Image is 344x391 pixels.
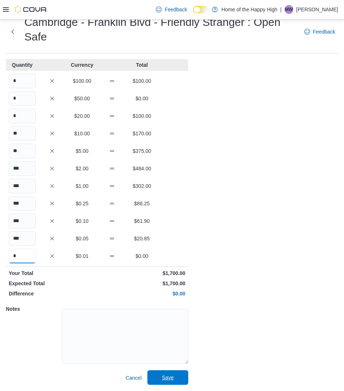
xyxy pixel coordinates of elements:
p: $1,700.00 [98,270,185,277]
p: $2.00 [69,165,96,172]
p: Currency [69,61,96,69]
p: Expected Total [9,280,96,287]
p: $100.00 [69,77,96,85]
p: $0.00 [98,290,185,297]
input: Quantity [9,126,36,141]
p: [PERSON_NAME] [296,5,338,14]
button: Save [147,370,188,385]
p: $20.85 [128,235,155,242]
p: $20.00 [69,112,96,120]
input: Quantity [9,91,36,106]
p: $0.00 [128,95,155,102]
p: $0.25 [69,200,96,207]
span: Feedback [165,6,187,13]
div: Michael Welch [285,5,293,14]
p: $0.01 [69,252,96,260]
p: $50.00 [69,95,96,102]
img: Cova [15,6,47,13]
p: $100.00 [128,77,155,85]
a: Feedback [301,24,338,39]
p: $302.00 [128,182,155,190]
p: Your Total [9,270,96,277]
input: Quantity [9,196,36,211]
span: Feedback [313,28,335,35]
p: Total [128,61,155,69]
span: MW [285,5,293,14]
p: $484.00 [128,165,155,172]
p: $375.00 [128,147,155,155]
p: $0.00 [128,252,155,260]
p: | [280,5,282,14]
p: $10.00 [69,130,96,137]
input: Quantity [9,74,36,88]
p: $86.25 [128,200,155,207]
p: $1,700.00 [98,280,185,287]
p: $5.00 [69,147,96,155]
input: Quantity [9,179,36,193]
p: $100.00 [128,112,155,120]
h5: Notes [6,302,61,316]
span: Cancel [125,374,142,382]
button: Next [6,24,20,39]
input: Dark Mode [193,6,208,13]
h1: Cambridge - Franklin Blvd - Friendly Stranger : Open Safe [24,15,297,44]
input: Quantity [9,144,36,158]
p: Quantity [9,61,36,69]
p: $0.05 [69,235,96,242]
p: $1.00 [69,182,96,190]
p: Home of the Happy High [221,5,277,14]
input: Quantity [9,161,36,176]
input: Quantity [9,249,36,263]
input: Quantity [9,214,36,228]
p: $170.00 [128,130,155,137]
p: $0.10 [69,217,96,225]
span: Save [162,374,174,381]
a: Feedback [153,2,190,17]
p: Difference [9,290,96,297]
button: Cancel [123,371,144,385]
p: $61.90 [128,217,155,225]
input: Quantity [9,109,36,123]
input: Quantity [9,231,36,246]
